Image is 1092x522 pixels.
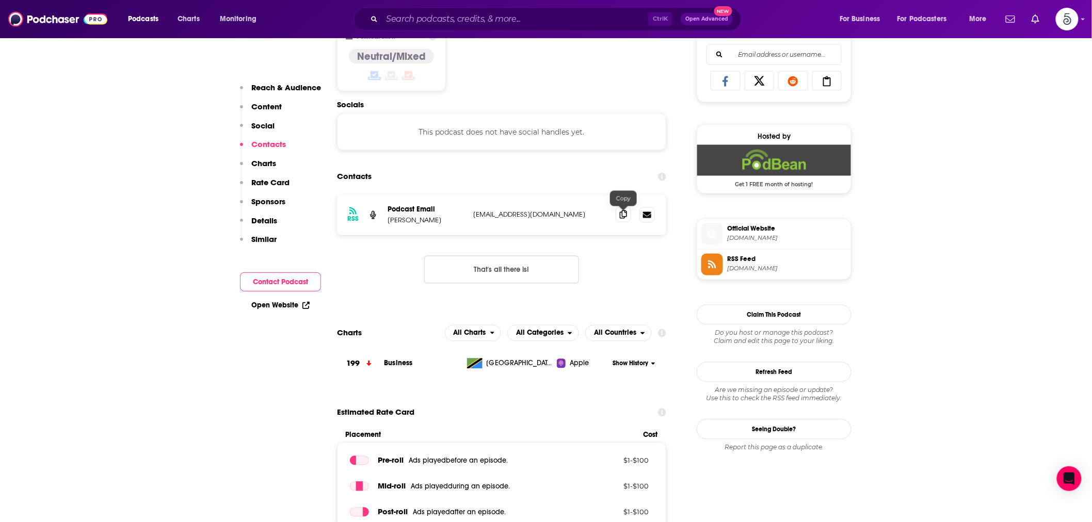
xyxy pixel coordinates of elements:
a: [GEOGRAPHIC_DATA], [GEOGRAPHIC_DATA] of [463,358,557,369]
span: Open Advanced [685,17,728,22]
span: Post -roll [378,507,408,517]
span: New [714,6,733,16]
img: User Profile [1056,8,1079,30]
span: All Categories [516,330,564,337]
a: Seeing Double? [697,419,852,439]
button: Reach & Audience [240,83,321,102]
div: Claim and edit this page to your liking. [697,329,852,346]
p: [EMAIL_ADDRESS][DOMAIN_NAME] [473,210,607,219]
p: Sponsors [251,197,285,206]
span: Official Website [727,224,847,234]
span: More [969,12,987,26]
div: Hosted by [697,132,851,141]
span: Apple [570,358,589,369]
button: Rate Card [240,177,290,197]
span: RSS Feed [727,255,847,264]
a: Business [384,359,412,368]
span: Ads played after an episode . [413,508,506,517]
span: feed.podbean.com [727,265,847,273]
button: Contact Podcast [240,272,321,291]
p: $ 1 - $ 100 [582,456,649,465]
h2: Contacts [337,167,372,187]
img: Podchaser - Follow, Share and Rate Podcasts [8,9,107,29]
span: Get 1 FREE month of hosting! [697,176,851,188]
p: $ 1 - $ 100 [582,482,649,491]
button: open menu [213,11,270,27]
span: Pre -roll [378,455,404,465]
button: open menu [891,11,962,27]
button: Sponsors [240,197,285,216]
span: Podcasts [128,12,158,26]
button: Social [240,121,275,140]
p: Contacts [251,139,286,149]
span: All Countries [594,330,636,337]
button: open menu [507,325,579,341]
h2: Countries [585,325,652,341]
p: Social [251,121,275,130]
div: Search followers [706,44,842,65]
h3: RSS [347,215,359,223]
button: open menu [445,325,502,341]
span: Ads played before an episode . [409,456,508,465]
span: Charts [178,12,200,26]
button: Similar [240,234,277,253]
a: 199 [337,350,384,378]
span: All Charts [454,330,486,337]
button: Show History [609,360,659,368]
div: This podcast does not have social handles yet. [337,113,666,151]
div: Copy [610,191,637,206]
span: Show History [613,360,648,368]
a: Show notifications dropdown [1027,10,1043,28]
button: open menu [121,11,172,27]
span: Tanzania, United Republic of [487,358,554,369]
button: Content [240,102,282,121]
span: Logged in as Spiral5-G2 [1056,8,1079,30]
p: Podcast Email [388,205,465,214]
button: Charts [240,158,276,177]
a: Share on X/Twitter [745,71,775,91]
span: Ctrl K [648,12,672,26]
span: brandonva.podbean.com [727,235,847,242]
a: Podbean Deal: Get 1 FREE month of hosting! [697,145,851,187]
button: Open AdvancedNew [681,13,733,25]
button: Details [240,216,277,235]
span: Estimated Rate Card [337,403,414,422]
a: RSS Feed[DOMAIN_NAME] [701,254,847,275]
p: Charts [251,158,276,168]
a: Official Website[DOMAIN_NAME] [701,223,847,245]
div: Search podcasts, credits, & more... [363,7,751,31]
button: open menu [585,325,652,341]
span: Ads played during an episode . [411,482,510,491]
img: Podbean Deal: Get 1 FREE month of hosting! [697,145,851,176]
div: Are we missing an episode or update? Use this to check the RSS feed immediately. [697,386,852,403]
h2: Charts [337,328,362,338]
div: Open Intercom Messenger [1057,466,1082,491]
span: Cost [644,431,658,439]
span: Monitoring [220,12,256,26]
button: open menu [832,11,893,27]
a: Show notifications dropdown [1002,10,1019,28]
button: Nothing here. [424,256,579,284]
button: Contacts [240,139,286,158]
button: Refresh Feed [697,362,852,382]
input: Search podcasts, credits, & more... [382,11,648,27]
span: Do you host or manage this podcast? [697,329,852,337]
span: Mid -roll [378,481,406,491]
h2: Categories [507,325,579,341]
h2: Socials [337,100,666,109]
h4: Neutral/Mixed [357,50,426,63]
a: Copy Link [812,71,842,91]
input: Email address or username... [715,45,833,64]
h3: 199 [346,358,360,370]
span: Placement [345,431,635,439]
button: open menu [962,11,1000,27]
button: Show profile menu [1056,8,1079,30]
h2: Platforms [445,325,502,341]
p: Reach & Audience [251,83,321,92]
p: [PERSON_NAME] [388,216,465,225]
a: Open Website [251,301,310,309]
span: For Business [840,12,880,26]
p: Details [251,216,277,225]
